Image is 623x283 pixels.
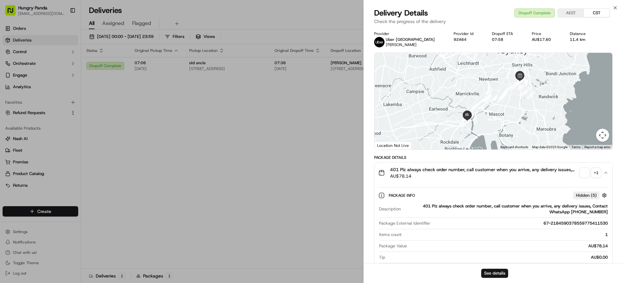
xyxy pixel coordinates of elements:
div: AU$17.60 [532,37,559,42]
span: [PERSON_NAME] [20,118,53,123]
div: 11.4 km [570,37,594,42]
a: Powered byPylon [46,160,79,166]
button: +1 [580,168,601,177]
div: Start new chat [29,62,106,68]
div: 22 [461,114,470,122]
span: Map data ©2025 Google [532,145,568,149]
div: We're available if you need us! [29,68,89,74]
span: • [54,118,56,123]
div: 💻 [55,146,60,151]
span: Package External Identifier [379,220,430,226]
img: 1736555255976-a54dd68f-1ca7-489b-9aae-adbdc363a1c4 [13,118,18,124]
p: Check the progress of the delivery [374,18,613,25]
div: 2 [522,87,530,95]
span: [PERSON_NAME] [386,42,417,47]
input: Got a question? Start typing here... [17,42,117,49]
div: Dropoff ETA [492,31,521,36]
a: 📗Knowledge Base [4,142,52,154]
span: API Documentation [61,145,104,151]
span: Tip [379,254,385,260]
div: 401 Plz always check order number, call customer when you arrive, any delivery issues, Contact Wh... [403,203,608,215]
img: 8016278978528_b943e370aa5ada12b00a_72.png [14,62,25,74]
div: AU$78.14 [409,243,608,249]
div: 15 [503,85,512,94]
span: Items count [379,232,402,238]
p: Welcome 👋 [6,26,118,36]
span: Package Info [389,193,416,198]
div: 07:58 [492,37,521,42]
div: Price [532,31,559,36]
span: AU$78.14 [390,173,577,179]
div: 21 [470,103,478,112]
button: 401 Plz always check order number, call customer when you arrive, any delivery issues, Contact Wh... [374,162,612,183]
span: Pylon [65,161,79,166]
div: 10 [517,77,525,86]
img: 1736555255976-a54dd68f-1ca7-489b-9aae-adbdc363a1c4 [6,62,18,74]
button: Hidden (5) [573,191,608,199]
button: AEST [558,9,584,17]
span: Knowledge Base [13,145,50,151]
span: Package Value [379,243,407,249]
div: + 1 [592,168,601,177]
button: See details [481,269,508,278]
span: Description [379,206,401,212]
a: 💻API Documentation [52,142,107,154]
span: 9月17日 [25,100,40,106]
div: 6 [519,80,528,88]
div: Distance [570,31,594,36]
div: Package Details [374,155,613,160]
span: Hidden ( 5 ) [576,193,597,198]
a: Terms (opens in new tab) [571,145,580,149]
img: Nash [6,6,19,19]
span: 8月27日 [57,118,73,123]
img: uber-new-logo.jpeg [374,37,385,47]
div: Past conversations [6,84,43,89]
span: 401 Plz always check order number, call customer when you arrive, any delivery issues, Contact Wh... [390,166,577,173]
button: Keyboard shortcuts [500,145,528,149]
div: 9 [516,82,525,90]
div: Provider [374,31,443,36]
button: 92A64 [454,37,467,42]
div: 14 [510,82,519,90]
a: Report a map error [584,145,610,149]
a: Open this area in Google Maps (opens a new window) [376,141,397,149]
div: 5 [519,80,528,88]
p: Uber [GEOGRAPHIC_DATA] [386,37,435,42]
div: Provider Id [454,31,482,36]
div: AU$0.00 [388,254,608,260]
button: See all [101,83,118,91]
img: Asif Zaman Khan [6,112,17,122]
span: • [21,100,24,106]
div: 20 [483,94,491,102]
div: 1 [404,232,608,238]
div: 67-2184590378559775411530 [433,220,608,226]
button: Map camera controls [596,129,609,142]
div: 8 [519,82,527,90]
div: 19 [490,95,498,104]
button: Start new chat [110,64,118,72]
div: 17 [499,91,507,100]
div: 7 [519,80,528,88]
button: CST [584,9,610,17]
div: 18 [496,94,505,103]
div: 📗 [6,146,12,151]
div: Location Not Live [374,141,412,149]
span: Delivery Details [374,8,428,18]
img: Google [376,141,397,149]
div: 1 [527,91,535,100]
